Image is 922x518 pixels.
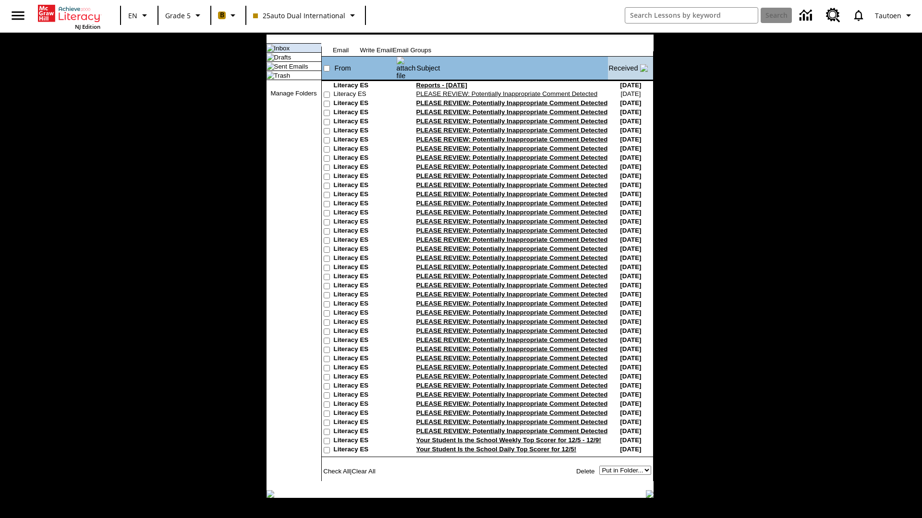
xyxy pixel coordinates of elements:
[620,336,641,343] nobr: [DATE]
[270,90,316,97] a: Manage Folders
[620,154,641,161] nobr: [DATE]
[620,200,641,207] nobr: [DATE]
[416,209,608,216] a: PLEASE REVIEW: Potentially Inappropriate Comment Detected
[334,254,396,263] td: Literacy ES
[620,181,641,188] nobr: [DATE]
[620,427,641,435] nobr: [DATE]
[334,327,396,336] td: Literacy ES
[416,436,601,444] a: Your Student Is the School Weekly Top Scorer for 12/5 - 12/9!
[871,7,918,24] button: Profile/Settings
[334,99,396,108] td: Literacy ES
[640,64,648,72] img: arrow_down.gif
[274,63,308,70] a: Sent Emails
[620,272,641,280] nobr: [DATE]
[620,254,641,261] nobr: [DATE]
[334,272,396,282] td: Literacy ES
[416,345,608,353] a: PLEASE REVIEW: Potentially Inappropriate Comment Detected
[416,409,608,416] a: PLEASE REVIEW: Potentially Inappropriate Comment Detected
[794,2,820,29] a: Data Center
[620,291,641,298] nobr: [DATE]
[321,481,654,482] img: black_spacer.gif
[334,172,396,181] td: Literacy ES
[620,436,641,444] nobr: [DATE]
[334,373,396,382] td: Literacy ES
[334,200,396,209] td: Literacy ES
[620,318,641,325] nobr: [DATE]
[620,400,641,407] nobr: [DATE]
[334,282,396,291] td: Literacy ES
[334,218,396,227] td: Literacy ES
[416,163,608,170] a: PLEASE REVIEW: Potentially Inappropriate Comment Detected
[620,364,641,371] nobr: [DATE]
[334,436,396,446] td: Literacy ES
[334,145,396,154] td: Literacy ES
[267,44,274,52] img: folder_icon_pick.gif
[620,345,641,353] nobr: [DATE]
[334,364,396,373] td: Literacy ES
[646,490,654,498] img: table_footer_right.gif
[322,466,417,476] td: |
[334,418,396,427] td: Literacy ES
[334,309,396,318] td: Literacy ES
[620,163,641,170] nobr: [DATE]
[249,7,362,24] button: Class: 25auto Dual International, Select your class
[416,236,608,243] a: PLEASE REVIEW: Potentially Inappropriate Comment Detected
[620,82,641,89] nobr: [DATE]
[267,53,274,61] img: folder_icon.gif
[128,11,137,21] span: EN
[416,118,608,125] a: PLEASE REVIEW: Potentially Inappropriate Comment Detected
[620,382,641,389] nobr: [DATE]
[334,190,396,200] td: Literacy ES
[416,336,608,343] a: PLEASE REVIEW: Potentially Inappropriate Comment Detected
[416,272,608,280] a: PLEASE REVIEW: Potentially Inappropriate Comment Detected
[620,99,641,106] nobr: [DATE]
[620,108,641,116] nobr: [DATE]
[416,382,608,389] a: PLEASE REVIEW: Potentially Inappropriate Comment Detected
[334,391,396,400] td: Literacy ES
[416,309,608,316] a: PLEASE REVIEW: Potentially Inappropriate Comment Detected
[334,154,396,163] td: Literacy ES
[334,300,396,309] td: Literacy ES
[214,7,243,24] button: Boost Class color is peach. Change class color
[620,209,641,216] nobr: [DATE]
[416,127,608,134] a: PLEASE REVIEW: Potentially Inappropriate Comment Detected
[352,468,376,475] a: Clear All
[416,245,608,252] a: PLEASE REVIEW: Potentially Inappropriate Comment Detected
[416,373,608,380] a: PLEASE REVIEW: Potentially Inappropriate Comment Detected
[165,11,191,21] span: Grade 5
[334,163,396,172] td: Literacy ES
[620,309,641,316] nobr: [DATE]
[334,291,396,300] td: Literacy ES
[334,236,396,245] td: Literacy ES
[416,172,608,179] a: PLEASE REVIEW: Potentially Inappropriate Comment Detected
[4,1,32,30] button: Open side menu
[334,318,396,327] td: Literacy ES
[334,209,396,218] td: Literacy ES
[334,245,396,254] td: Literacy ES
[416,190,608,198] a: PLEASE REVIEW: Potentially Inappropriate Comment Detected
[334,181,396,190] td: Literacy ES
[416,136,608,143] a: PLEASE REVIEW: Potentially Inappropriate Comment Detected
[416,282,608,289] a: PLEASE REVIEW: Potentially Inappropriate Comment Detected
[620,300,641,307] nobr: [DATE]
[334,446,396,455] td: Literacy ES
[334,345,396,354] td: Literacy ES
[620,354,641,362] nobr: [DATE]
[333,47,349,54] a: Email
[620,409,641,416] nobr: [DATE]
[397,57,416,80] img: attach file
[416,263,608,271] a: PLEASE REVIEW: Potentially Inappropriate Comment Detected
[253,11,345,21] span: 25auto Dual International
[416,254,608,261] a: PLEASE REVIEW: Potentially Inappropriate Comment Detected
[417,64,440,72] a: Subject
[416,400,608,407] a: PLEASE REVIEW: Potentially Inappropriate Comment Detected
[576,468,595,475] a: Delete
[416,418,608,425] a: PLEASE REVIEW: Potentially Inappropriate Comment Detected
[220,9,224,21] span: B
[334,227,396,236] td: Literacy ES
[416,154,608,161] a: PLEASE REVIEW: Potentially Inappropriate Comment Detected
[620,282,641,289] nobr: [DATE]
[416,446,577,453] a: Your Student Is the School Daily Top Scorer for 12/5!
[274,72,291,79] a: Trash
[416,391,608,398] a: PLEASE REVIEW: Potentially Inappropriate Comment Detected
